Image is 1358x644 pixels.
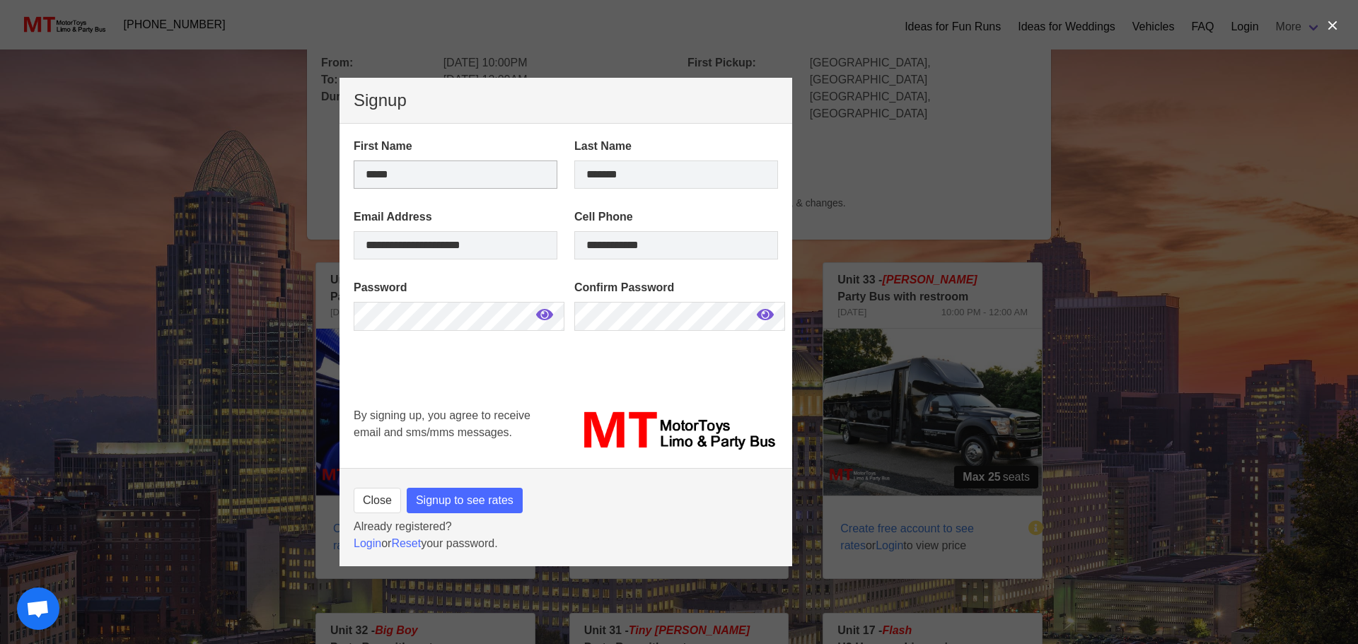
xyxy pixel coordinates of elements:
p: Already registered? [354,518,778,535]
label: Email Address [354,209,557,226]
label: Last Name [574,138,778,155]
div: By signing up, you agree to receive email and sms/mms messages. [345,399,566,462]
label: Password [354,279,557,296]
label: First Name [354,138,557,155]
p: or your password. [354,535,778,552]
button: Close [354,488,401,513]
a: Open chat [17,587,59,630]
label: Cell Phone [574,209,778,226]
p: Signup [354,92,778,109]
a: Reset [391,537,421,549]
img: MT_logo_name.png [574,407,778,454]
button: Signup to see rates [407,488,523,513]
label: Confirm Password [574,279,778,296]
iframe: reCAPTCHA [354,351,569,457]
span: Signup to see rates [416,492,513,509]
a: Login [354,537,381,549]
